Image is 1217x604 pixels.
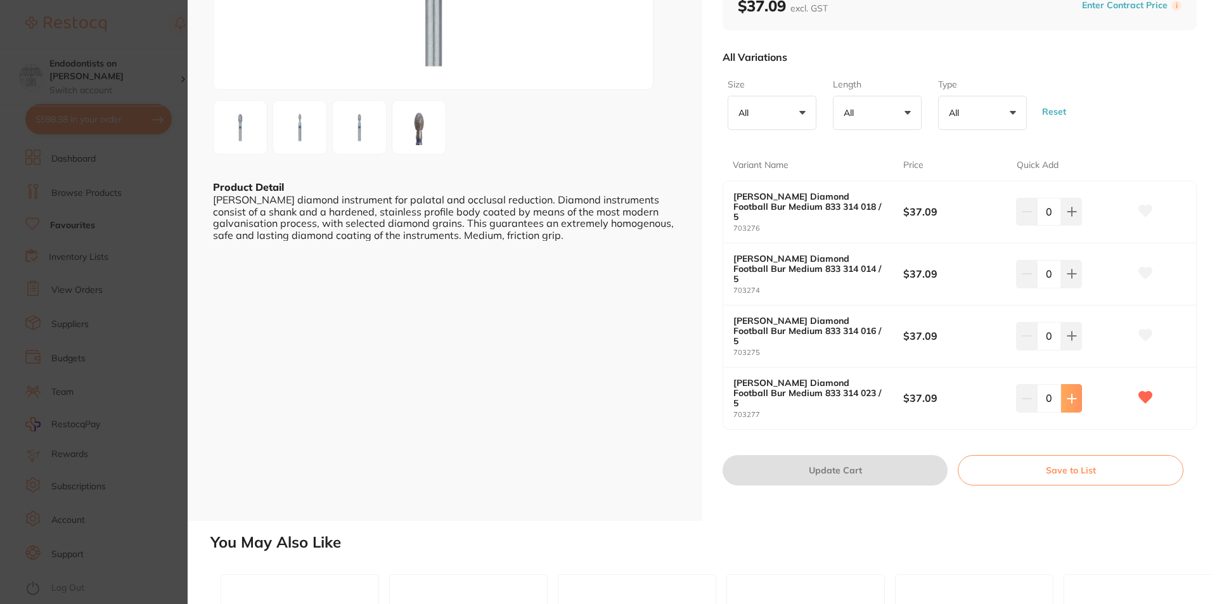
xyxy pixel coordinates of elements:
[733,224,903,233] small: 703276
[277,105,323,150] img: LWpwZw
[1171,1,1182,11] label: i
[217,105,263,150] img: LWpwZw
[938,79,1023,91] label: Type
[733,254,886,284] b: [PERSON_NAME] Diamond Football Bur Medium 833 314 014 / 5
[213,181,284,193] b: Product Detail
[733,349,903,357] small: 703275
[1038,89,1070,135] button: Reset
[938,96,1027,130] button: All
[903,205,1005,219] b: $37.09
[213,194,677,241] div: [PERSON_NAME] diamond instrument for palatal and occlusal reduction. Diamond instruments consist ...
[833,96,922,130] button: All
[790,3,828,14] span: excl. GST
[728,96,816,130] button: All
[733,378,886,408] b: [PERSON_NAME] Diamond Football Bur Medium 833 314 023 / 5
[903,159,924,172] p: Price
[1017,159,1059,172] p: Quick Add
[733,316,886,346] b: [PERSON_NAME] Diamond Football Bur Medium 833 314 016 / 5
[337,105,382,150] img: LWpwZw
[733,191,886,222] b: [PERSON_NAME] Diamond Football Bur Medium 833 314 018 / 5
[723,51,787,63] p: All Variations
[833,79,918,91] label: Length
[210,534,1212,551] h2: You May Also Like
[728,79,813,91] label: Size
[844,107,859,119] p: All
[723,455,948,485] button: Update Cart
[733,286,903,295] small: 703274
[903,329,1005,343] b: $37.09
[903,267,1005,281] b: $37.09
[733,159,789,172] p: Variant Name
[396,105,442,150] img: My1qcGc
[949,107,964,119] p: All
[903,391,1005,405] b: $37.09
[738,107,754,119] p: All
[733,411,903,419] small: 703277
[958,455,1183,485] button: Save to List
